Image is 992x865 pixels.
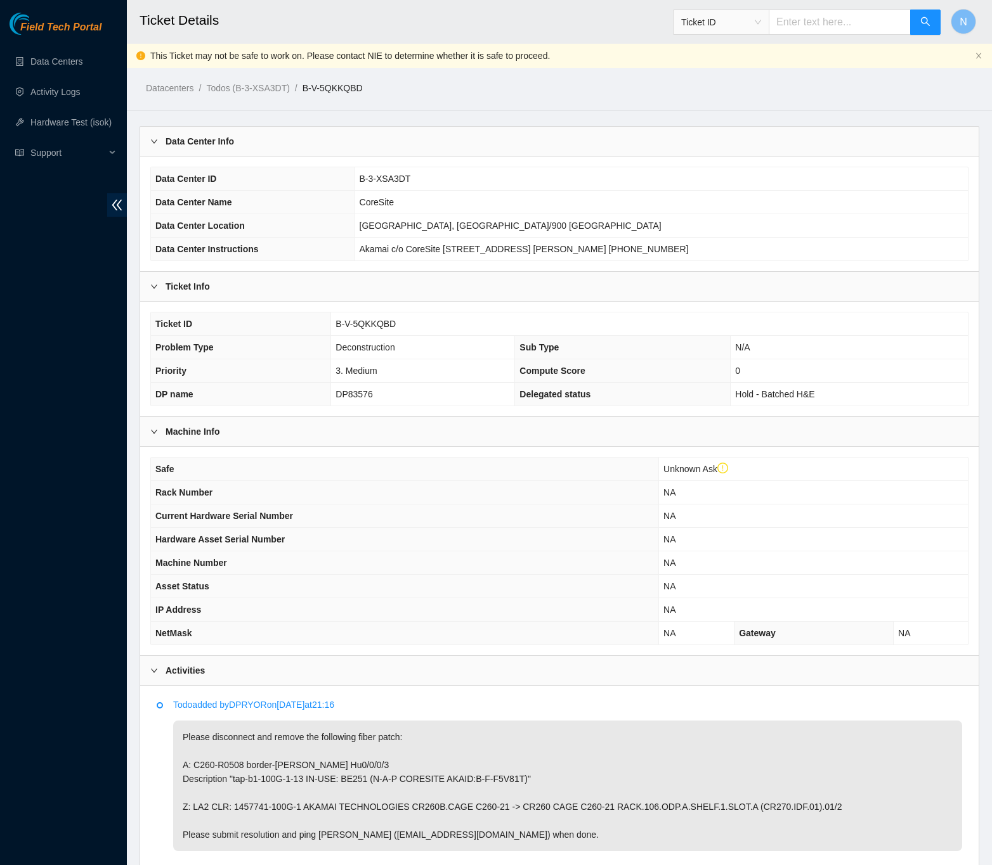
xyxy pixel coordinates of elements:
img: Akamai Technologies [10,13,64,35]
span: double-left [107,193,127,217]
span: B-3-XSA3DT [360,174,411,184]
span: IP Address [155,605,201,615]
b: Ticket Info [166,279,210,293]
span: Compute Score [519,366,585,376]
a: Datacenters [146,83,193,93]
span: NA [663,628,675,638]
span: Current Hardware Serial Number [155,511,293,521]
span: Akamai c/o CoreSite [STREET_ADDRESS] [PERSON_NAME] [PHONE_NUMBER] [360,244,689,254]
span: right [150,283,158,290]
div: Machine Info [140,417,979,446]
span: Field Tech Portal [20,22,101,34]
button: search [910,10,941,35]
span: Unknown Ask [663,464,728,474]
a: Data Centers [30,56,82,67]
button: close [975,52,982,60]
span: Asset Status [155,581,209,591]
span: NA [663,558,675,568]
span: Rack Number [155,487,212,497]
span: Delegated status [519,389,591,399]
span: Data Center Location [155,221,245,231]
span: NA [663,534,675,544]
a: Todos (B-3-XSA3DT) [206,83,289,93]
span: N [960,14,967,30]
span: / [199,83,201,93]
span: Priority [155,366,186,376]
span: Hardware Asset Serial Number [155,534,285,544]
span: N/A [735,342,750,352]
span: NA [663,511,675,521]
span: [GEOGRAPHIC_DATA], [GEOGRAPHIC_DATA]/900 [GEOGRAPHIC_DATA] [360,221,662,231]
span: search [920,16,930,29]
b: Activities [166,663,205,677]
span: right [150,428,158,435]
span: NA [898,628,910,638]
p: Todo added by DPRYOR on [DATE] at 21:16 [173,698,962,712]
span: 3. Medium [336,366,377,376]
span: Ticket ID [155,319,192,329]
b: Data Center Info [166,134,234,148]
div: Activities [140,656,979,685]
span: Hold - Batched H&E [735,389,814,399]
span: B-V-5QKKQBD [336,319,396,329]
input: Enter text here... [769,10,911,35]
span: Data Center Instructions [155,244,259,254]
a: Hardware Test (isok) [30,117,112,127]
span: Machine Number [155,558,227,568]
span: exclamation-circle [717,463,729,474]
span: DP name [155,389,193,399]
span: Ticket ID [681,13,761,32]
span: NetMask [155,628,192,638]
span: Support [30,140,105,165]
span: / [295,83,297,93]
span: NA [663,487,675,497]
span: Gateway [739,628,776,638]
button: N [951,9,976,34]
span: read [15,148,24,157]
span: NA [663,605,675,615]
a: B-V-5QKKQBD [303,83,363,93]
div: Data Center Info [140,127,979,156]
b: Machine Info [166,425,220,439]
span: Problem Type [155,342,214,352]
a: Activity Logs [30,87,81,97]
span: Data Center ID [155,174,216,184]
span: CoreSite [360,197,394,207]
span: right [150,138,158,145]
span: right [150,667,158,674]
span: Safe [155,464,174,474]
span: Sub Type [519,342,559,352]
span: DP83576 [336,389,372,399]
span: NA [663,581,675,591]
div: Ticket Info [140,272,979,301]
a: Akamai TechnologiesField Tech Portal [10,23,101,39]
span: Deconstruction [336,342,395,352]
span: 0 [735,366,740,376]
span: Data Center Name [155,197,232,207]
p: Please disconnect and remove the following fiber patch: A: C260-R0508 border-[PERSON_NAME] Hu0/0/... [173,721,962,851]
